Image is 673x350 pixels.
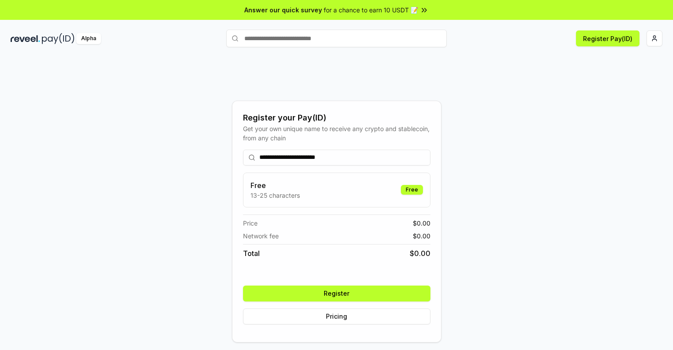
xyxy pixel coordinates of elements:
[11,33,40,44] img: reveel_dark
[576,30,639,46] button: Register Pay(ID)
[401,185,423,195] div: Free
[243,231,279,241] span: Network fee
[413,231,430,241] span: $ 0.00
[410,248,430,259] span: $ 0.00
[413,218,430,228] span: $ 0.00
[251,180,300,191] h3: Free
[243,124,430,143] div: Get your own unique name to receive any crypto and stablecoin, from any chain
[42,33,75,44] img: pay_id
[243,309,430,324] button: Pricing
[76,33,101,44] div: Alpha
[243,112,430,124] div: Register your Pay(ID)
[251,191,300,200] p: 13-25 characters
[243,218,258,228] span: Price
[243,248,260,259] span: Total
[243,286,430,301] button: Register
[324,5,418,15] span: for a chance to earn 10 USDT 📝
[244,5,322,15] span: Answer our quick survey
